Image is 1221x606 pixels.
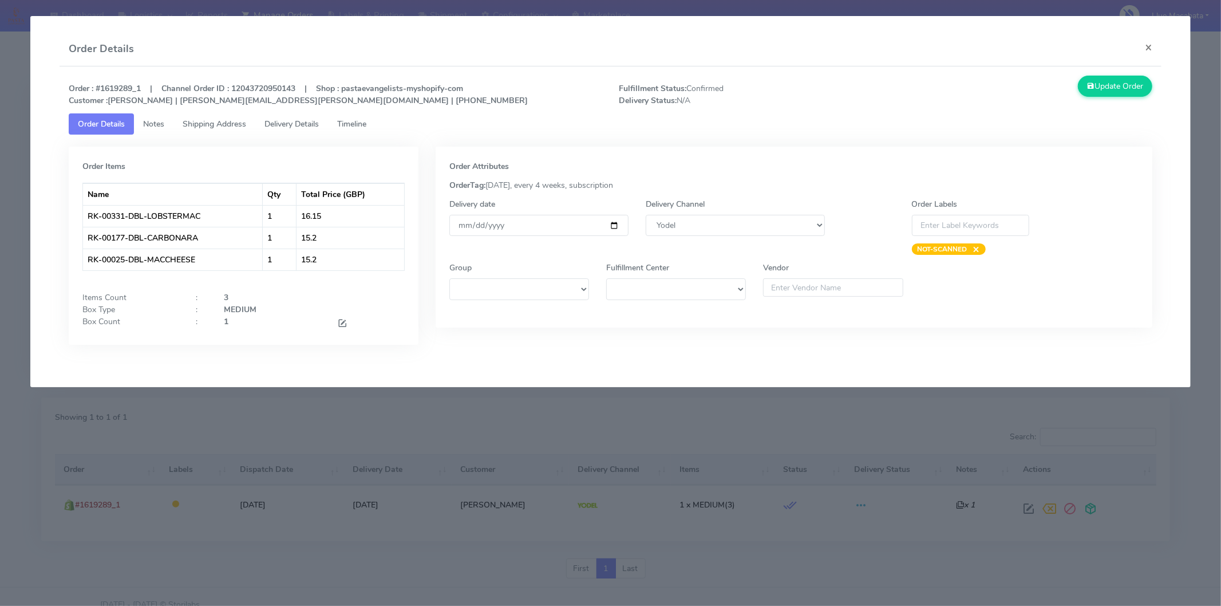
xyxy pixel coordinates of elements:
[449,262,472,274] label: Group
[78,119,125,129] span: Order Details
[449,161,509,172] strong: Order Attributes
[297,183,404,205] th: Total Price (GBP)
[263,227,297,249] td: 1
[449,180,485,191] strong: OrderTag:
[646,198,705,210] label: Delivery Channel
[606,262,669,274] label: Fulfillment Center
[143,119,164,129] span: Notes
[610,82,886,107] span: Confirmed N/A
[69,83,528,106] strong: Order : #1619289_1 | Channel Order ID : 12043720950143 | Shop : pastaevangelists-myshopify-com [P...
[619,95,677,106] strong: Delivery Status:
[449,198,495,210] label: Delivery date
[1078,76,1152,97] button: Update Order
[187,316,215,331] div: :
[83,205,263,227] td: RK-00331-DBL-LOBSTERMAC
[83,227,263,249] td: RK-00177-DBL-CARBONARA
[337,119,366,129] span: Timeline
[83,249,263,270] td: RK-00025-DBL-MACCHEESE
[74,316,187,331] div: Box Count
[187,304,215,316] div: :
[763,262,789,274] label: Vendor
[224,304,256,315] strong: MEDIUM
[912,198,958,210] label: Order Labels
[74,292,187,304] div: Items Count
[187,292,215,304] div: :
[69,95,108,106] strong: Customer :
[263,205,297,227] td: 1
[918,245,967,254] strong: NOT-SCANNED
[912,215,1030,236] input: Enter Label Keywords
[297,227,404,249] td: 15.2
[183,119,246,129] span: Shipping Address
[69,41,134,57] h4: Order Details
[82,161,125,172] strong: Order Items
[263,249,297,270] td: 1
[297,249,404,270] td: 15.2
[74,304,187,316] div: Box Type
[297,205,404,227] td: 16.15
[69,113,1152,135] ul: Tabs
[83,183,263,205] th: Name
[619,83,686,94] strong: Fulfillment Status:
[1136,32,1161,62] button: Close
[224,292,228,303] strong: 3
[263,183,297,205] th: Qty
[967,243,980,255] span: ×
[224,316,228,327] strong: 1
[264,119,319,129] span: Delivery Details
[441,179,1147,191] div: [DATE], every 4 weeks, subscription
[763,278,903,297] input: Enter Vendor Name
